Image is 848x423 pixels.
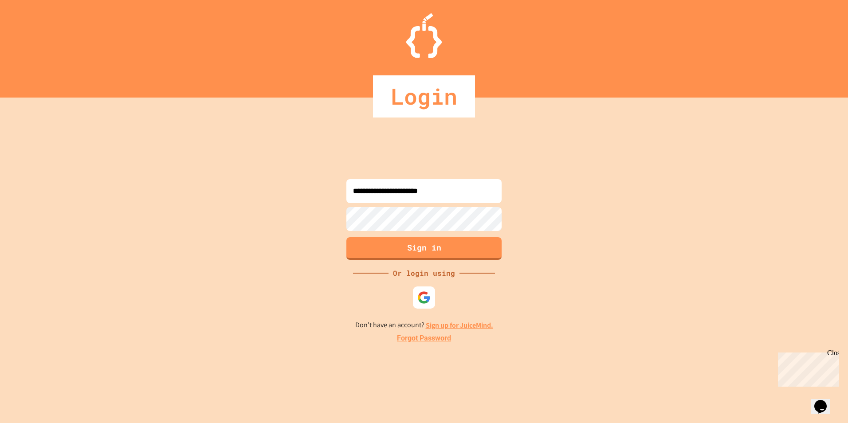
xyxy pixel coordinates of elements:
button: Sign in [346,237,502,260]
div: Chat with us now!Close [4,4,61,56]
div: Login [373,75,475,117]
a: Sign up for JuiceMind. [426,321,493,330]
p: Don't have an account? [355,320,493,331]
div: Or login using [389,268,459,278]
a: Forgot Password [397,333,451,344]
iframe: chat widget [774,349,839,387]
img: google-icon.svg [417,291,431,304]
img: Logo.svg [406,13,442,58]
iframe: chat widget [811,388,839,414]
